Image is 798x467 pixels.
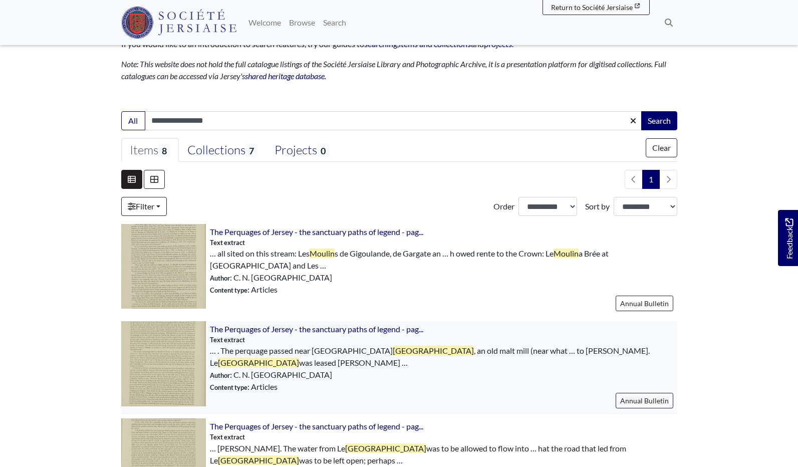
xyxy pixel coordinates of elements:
label: Order [493,200,514,212]
li: Previous page [625,170,643,189]
span: … . The perquage passed near [GEOGRAPHIC_DATA] , an old malt mill (near what … to [PERSON_NAME]. ... [210,345,677,369]
span: 0 [317,144,329,157]
em: Note: This website does not hold the full catalogue listings of the Société Jersiaise Library and... [121,59,666,81]
div: Collections [187,143,257,158]
span: 7 [245,144,257,157]
span: Feedback [783,218,795,259]
span: : Articles [210,284,278,296]
span: [GEOGRAPHIC_DATA] [218,455,299,465]
img: Société Jersiaise [121,7,237,39]
label: Sort by [585,200,610,212]
span: … [PERSON_NAME]. The water from Le was to be allowed to ﬂow into … hat the road that led from Le ... [210,442,677,466]
span: : C. N. [GEOGRAPHIC_DATA] [210,369,332,381]
span: Content type [210,286,247,294]
span: Moulin [310,249,335,258]
a: projects [484,39,512,49]
span: [GEOGRAPHIC_DATA] [345,443,426,453]
a: Welcome [244,13,285,33]
span: Goto page 1 [642,170,660,189]
a: Would you like to provide feedback? [778,210,798,266]
span: Content type [210,383,247,391]
a: shared heritage database [245,71,325,81]
span: Author [210,371,230,379]
span: 8 [158,144,170,157]
div: Projects [275,143,329,158]
button: Search [641,111,677,130]
a: Annual Bulletin [616,393,673,408]
a: Société Jersiaise logo [121,4,237,41]
span: [GEOGRAPHIC_DATA] [393,346,474,355]
span: Return to Société Jersiaise [551,3,633,12]
a: Browse [285,13,319,33]
span: : Articles [210,381,278,393]
a: Annual Bulletin [616,296,673,311]
span: … all sited on this stream: Les s de Gigoulande, de Gargate an … h owed rente to the Crown: Le a ... [210,248,677,272]
nav: pagination [621,170,677,189]
a: Search [319,13,350,33]
a: The Perquages of Jersey - the sanctuary paths of legend - pag... [210,324,423,334]
img: The Perquages of Jersey - the sanctuary paths of legend - page 42 [121,224,206,309]
button: Clear [646,138,677,157]
input: Enter one or more search terms... [145,111,642,130]
a: The Perquages of Jersey - the sanctuary paths of legend - pag... [210,421,423,431]
span: : C. N. [GEOGRAPHIC_DATA] [210,272,332,284]
a: searching [364,39,397,49]
div: Items [130,143,170,158]
a: Filter [121,197,167,216]
a: The Perquages of Jersey - the sanctuary paths of legend - pag... [210,227,423,237]
span: Text extract [210,238,245,248]
a: items and collections [399,39,471,49]
span: Text extract [210,335,245,345]
span: Moulin [554,249,579,258]
span: Text extract [210,432,245,442]
span: Author [210,274,230,282]
button: All [121,111,145,130]
img: The Perquages of Jersey - the sanctuary paths of legend - page 28 [121,321,206,406]
span: [GEOGRAPHIC_DATA] [218,358,299,367]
